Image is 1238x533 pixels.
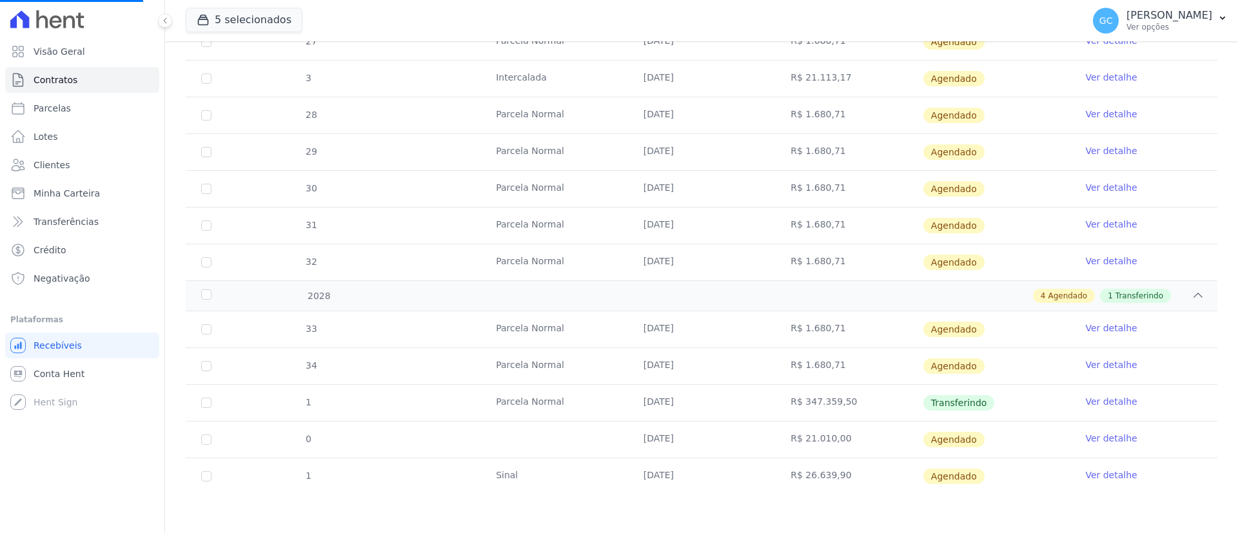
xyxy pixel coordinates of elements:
[201,471,211,481] input: default
[1083,3,1238,39] button: GC [PERSON_NAME] Ver opções
[1099,16,1113,25] span: GC
[304,434,311,444] span: 0
[1085,218,1137,231] a: Ver detalhe
[923,395,995,411] span: Transferindo
[304,324,317,334] span: 33
[1126,22,1212,32] p: Ver opções
[34,339,82,352] span: Recebíveis
[923,181,985,197] span: Agendado
[775,385,923,421] td: R$ 347.359,50
[628,208,776,244] td: [DATE]
[34,102,71,115] span: Parcelas
[1085,108,1137,121] a: Ver detalhe
[5,95,159,121] a: Parcelas
[775,422,923,458] td: R$ 21.010,00
[480,171,628,207] td: Parcela Normal
[304,110,317,120] span: 28
[34,244,66,257] span: Crédito
[480,97,628,133] td: Parcela Normal
[628,134,776,170] td: [DATE]
[923,255,985,270] span: Agendado
[480,244,628,280] td: Parcela Normal
[923,108,985,123] span: Agendado
[1041,290,1046,302] span: 4
[628,385,776,421] td: [DATE]
[923,144,985,160] span: Agendado
[304,220,317,230] span: 31
[1085,255,1137,267] a: Ver detalhe
[480,134,628,170] td: Parcela Normal
[5,152,159,178] a: Clientes
[1108,290,1113,302] span: 1
[5,209,159,235] a: Transferências
[5,39,159,64] a: Visão Geral
[34,272,90,285] span: Negativação
[1085,181,1137,194] a: Ver detalhe
[201,147,211,157] input: default
[923,432,985,447] span: Agendado
[1085,469,1137,481] a: Ver detalhe
[34,187,100,200] span: Minha Carteira
[923,358,985,374] span: Agendado
[34,159,70,171] span: Clientes
[5,67,159,93] a: Contratos
[628,458,776,494] td: [DATE]
[923,322,985,337] span: Agendado
[304,360,317,371] span: 34
[775,348,923,384] td: R$ 1.680,71
[628,61,776,97] td: [DATE]
[304,183,317,193] span: 30
[304,470,311,481] span: 1
[1085,432,1137,445] a: Ver detalhe
[628,348,776,384] td: [DATE]
[775,458,923,494] td: R$ 26.639,90
[628,244,776,280] td: [DATE]
[923,469,985,484] span: Agendado
[775,61,923,97] td: R$ 21.113,17
[5,237,159,263] a: Crédito
[201,398,211,408] input: Só é possível selecionar pagamentos em aberto
[304,146,317,157] span: 29
[775,97,923,133] td: R$ 1.680,71
[775,134,923,170] td: R$ 1.680,71
[480,208,628,244] td: Parcela Normal
[201,73,211,84] input: default
[775,311,923,347] td: R$ 1.680,71
[628,171,776,207] td: [DATE]
[1085,144,1137,157] a: Ver detalhe
[201,110,211,121] input: default
[34,367,84,380] span: Conta Hent
[34,215,99,228] span: Transferências
[775,24,923,60] td: R$ 1.680,71
[201,184,211,194] input: default
[480,61,628,97] td: Intercalada
[1126,9,1212,22] p: [PERSON_NAME]
[775,171,923,207] td: R$ 1.680,71
[201,37,211,47] input: default
[201,220,211,231] input: default
[1085,395,1137,408] a: Ver detalhe
[10,312,154,327] div: Plataformas
[304,73,311,83] span: 3
[923,34,985,50] span: Agendado
[775,244,923,280] td: R$ 1.680,71
[628,97,776,133] td: [DATE]
[480,385,628,421] td: Parcela Normal
[923,218,985,233] span: Agendado
[34,130,58,143] span: Lotes
[480,458,628,494] td: Sinal
[628,311,776,347] td: [DATE]
[480,24,628,60] td: Parcela Normal
[5,361,159,387] a: Conta Hent
[923,71,985,86] span: Agendado
[201,324,211,334] input: default
[186,8,302,32] button: 5 selecionados
[34,45,85,58] span: Visão Geral
[304,257,317,267] span: 32
[1085,71,1137,84] a: Ver detalhe
[5,266,159,291] a: Negativação
[5,180,159,206] a: Minha Carteira
[628,24,776,60] td: [DATE]
[1048,290,1087,302] span: Agendado
[34,73,77,86] span: Contratos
